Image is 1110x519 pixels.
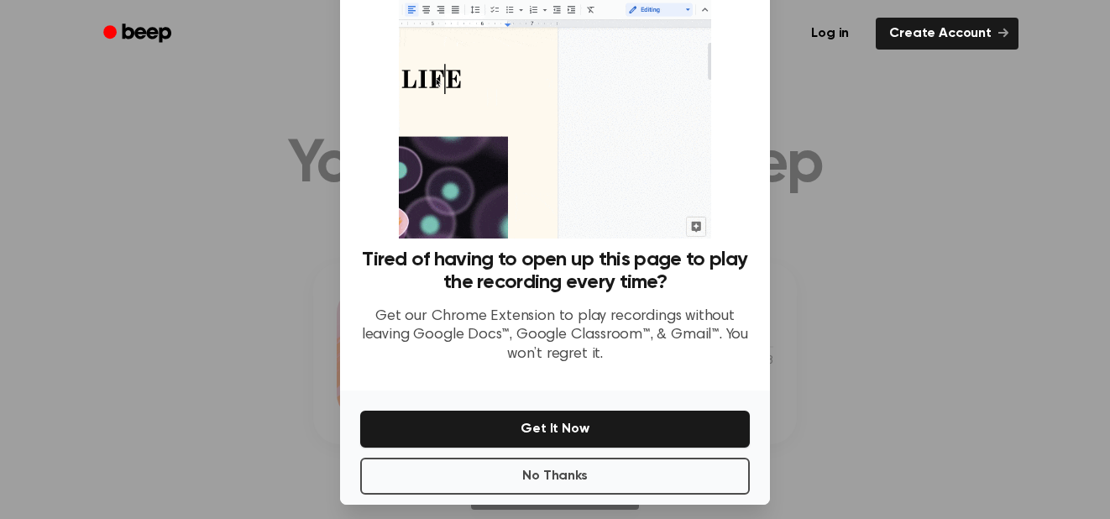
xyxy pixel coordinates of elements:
[360,307,750,364] p: Get our Chrome Extension to play recordings without leaving Google Docs™, Google Classroom™, & Gm...
[360,458,750,495] button: No Thanks
[92,18,186,50] a: Beep
[876,18,1018,50] a: Create Account
[794,14,866,53] a: Log in
[360,249,750,294] h3: Tired of having to open up this page to play the recording every time?
[360,411,750,448] button: Get It Now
